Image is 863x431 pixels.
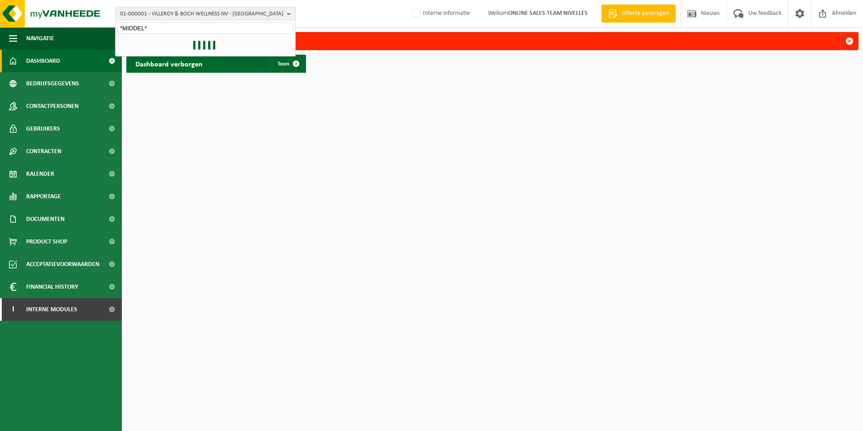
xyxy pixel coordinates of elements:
span: Gebruikers [26,117,60,140]
span: Rapportage [26,185,61,208]
span: Financial History [26,276,78,298]
a: Offerte aanvragen [601,5,676,23]
span: Interne modules [26,298,77,321]
span: Bedrijfsgegevens [26,72,79,95]
button: 01-000001 - VILLEROY & BOCH WELLNESS NV - [GEOGRAPHIC_DATA] [115,7,296,20]
span: Toon [278,61,289,67]
input: Zoeken naar gekoppelde vestigingen [117,23,293,34]
span: Documenten [26,208,65,230]
strong: ONLINE SALES TEAM NIVELLES [508,10,588,17]
span: Contactpersonen [26,95,79,117]
h2: Dashboard verborgen [126,55,212,72]
span: Dashboard [26,50,60,72]
span: I [9,298,17,321]
a: Toon [270,55,305,73]
span: Kalender [26,163,54,185]
label: Interne informatie [410,7,470,20]
div: Deze party bestaat niet [143,33,840,50]
span: Product Shop [26,230,67,253]
span: Acceptatievoorwaarden [26,253,99,276]
span: Offerte aanvragen [620,9,671,18]
span: Contracten [26,140,61,163]
span: Navigatie [26,27,54,50]
span: 01-000001 - VILLEROY & BOCH WELLNESS NV - [GEOGRAPHIC_DATA] [120,7,283,21]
